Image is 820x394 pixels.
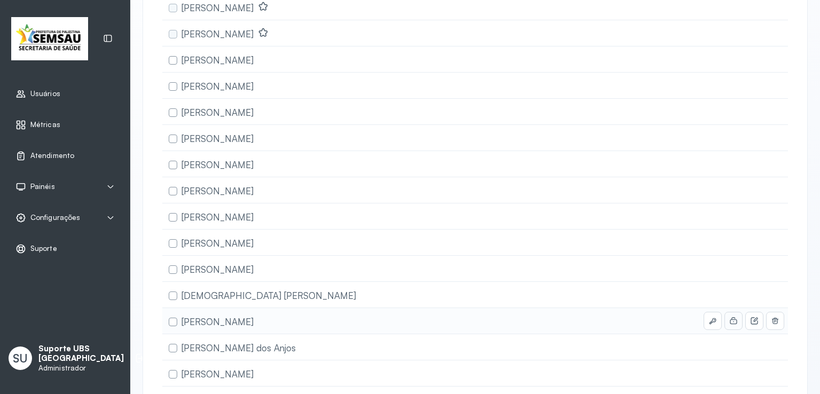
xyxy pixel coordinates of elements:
span: [PERSON_NAME] [182,211,254,223]
a: Métricas [15,120,115,130]
span: Suporte [30,244,57,253]
a: Atendimento [15,151,115,161]
span: [PERSON_NAME] [182,107,254,118]
span: [PERSON_NAME] [182,81,254,92]
p: Suporte UBS [GEOGRAPHIC_DATA] [38,344,124,364]
span: Métricas [30,120,60,129]
p: Administrador [38,364,124,373]
span: [PERSON_NAME] [182,185,254,196]
a: Usuários [15,89,115,99]
span: Painéis [30,182,55,191]
span: [PERSON_NAME] [182,238,254,249]
span: [PERSON_NAME] [182,368,254,380]
span: [PERSON_NAME] dos Anjos [182,342,296,353]
span: [PERSON_NAME] [182,54,254,66]
span: Configurações [30,213,80,222]
span: Atendimento [30,151,74,160]
span: Usuários [30,89,60,98]
span: [PERSON_NAME] [182,159,254,170]
span: [PERSON_NAME] [182,2,254,13]
span: [PERSON_NAME] [182,133,254,144]
span: [PERSON_NAME] [182,316,254,327]
span: [PERSON_NAME] [182,28,254,40]
span: [DEMOGRAPHIC_DATA] [PERSON_NAME] [182,290,356,301]
img: Logotipo do estabelecimento [11,17,88,60]
span: [PERSON_NAME] [182,264,254,275]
